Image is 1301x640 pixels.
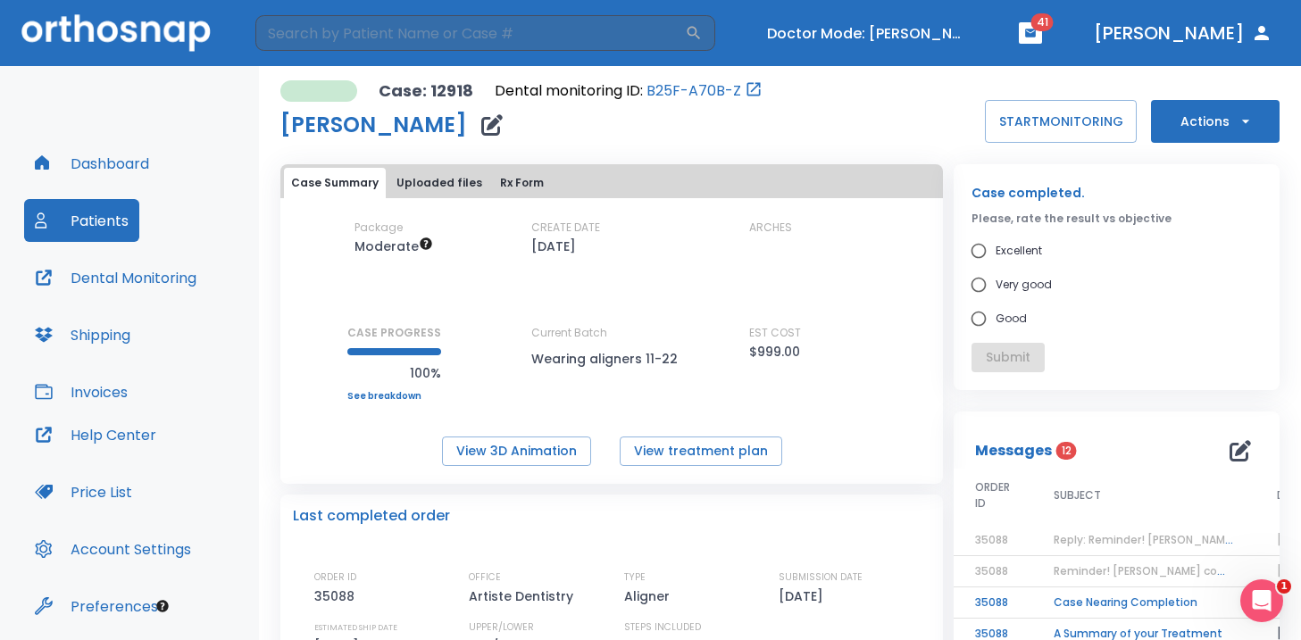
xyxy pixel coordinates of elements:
button: Case Summary [284,168,386,198]
td: Case Nearing Completion [1032,587,1255,619]
iframe: Intercom live chat [1240,579,1283,622]
button: Help Center [24,413,167,456]
a: See breakdown [347,391,441,402]
span: Up to 20 Steps (40 aligners) [354,237,433,255]
p: CASE PROGRESS [347,325,441,341]
p: ORDER ID [314,569,356,586]
p: EST COST [749,325,801,341]
p: Package [354,220,403,236]
button: Preferences [24,585,169,628]
div: Open patient in dental monitoring portal [495,80,763,102]
h1: [PERSON_NAME] [280,114,467,136]
button: Price List [24,470,143,513]
p: Artiste Dentistry [469,586,580,607]
p: CREATE DATE [531,220,600,236]
input: Search by Patient Name or Case # [255,15,685,51]
button: Dashboard [24,142,160,185]
button: Shipping [24,313,141,356]
p: Please, rate the result vs objective [972,211,1262,227]
div: Tooltip anchor [154,598,171,614]
button: Actions [1151,100,1280,143]
span: SUBJECT [1054,487,1101,503]
div: tabs [284,168,939,198]
span: 41 [1031,13,1054,31]
span: Very good [996,274,1052,295]
span: 35088 [975,532,1008,547]
p: TYPE [624,569,646,586]
p: OFFICE [469,569,501,586]
p: Messages [975,440,1052,461]
button: Uploaded files [389,168,489,198]
a: B25F-A70B-Z [646,80,741,102]
p: Wearing aligners 11-22 [531,348,692,370]
p: [DATE] [779,586,830,607]
p: Aligner [624,586,676,607]
p: STEPS INCLUDED [624,619,701,636]
button: STARTMONITORING [985,100,1137,143]
p: $999.00 [749,341,800,362]
span: 1 [1277,579,1291,594]
p: UPPER/LOWER [469,619,534,636]
p: ESTIMATED SHIP DATE [314,619,397,636]
p: ARCHES [749,220,792,236]
button: View treatment plan [620,436,782,466]
p: Case completed. [972,182,1262,204]
button: Account Settings [24,528,202,570]
button: Doctor Mode: [PERSON_NAME] [760,19,974,48]
p: SUBMISSION DATE [779,569,863,586]
p: Current Batch [531,325,692,341]
span: Good [996,308,1027,329]
button: Invoices [24,370,138,413]
span: 35088 [975,563,1008,578]
span: 12 [1056,442,1077,460]
button: [PERSON_NAME] [1087,17,1280,49]
span: Excellent [996,240,1042,262]
td: 35088 [954,587,1032,619]
button: Patients [24,199,139,242]
p: 100% [347,362,441,384]
p: Last completed order [293,505,450,527]
span: ORDER ID [975,479,1011,511]
p: 35088 [314,586,361,607]
button: View 3D Animation [442,436,591,466]
button: Rx Form [493,168,551,198]
p: Dental monitoring ID: [495,80,643,102]
button: Dental Monitoring [24,256,207,299]
img: Orthosnap [21,14,211,51]
p: Case: 12918 [379,80,473,102]
p: [DATE] [531,236,576,257]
